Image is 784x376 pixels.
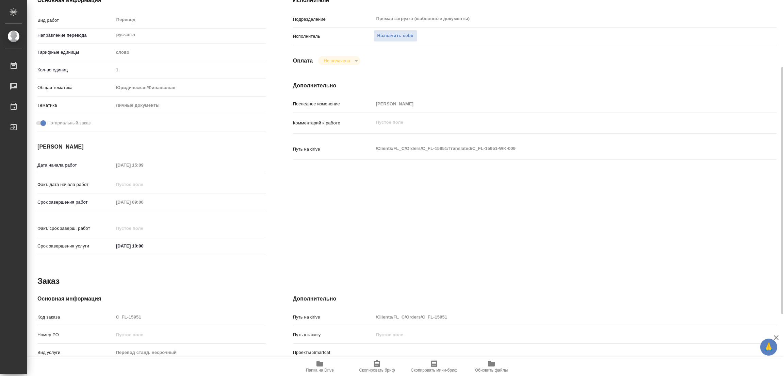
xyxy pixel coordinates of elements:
[37,276,60,287] h2: Заказ
[763,340,774,354] span: 🙏
[293,295,777,303] h4: Дополнительно
[37,295,266,303] h4: Основная информация
[114,160,173,170] input: Пустое поле
[37,17,114,24] p: Вид работ
[114,330,266,340] input: Пустое поле
[37,181,114,188] p: Факт. дата начала работ
[114,197,173,207] input: Пустое поле
[374,330,736,340] input: Пустое поле
[37,143,266,151] h4: [PERSON_NAME]
[114,82,266,93] div: Юридическая/Финансовая
[37,102,114,109] p: Тематика
[114,47,266,58] div: слово
[293,120,374,126] p: Комментарий к работе
[293,33,374,40] p: Исполнитель
[37,162,114,169] p: Дата начала работ
[37,199,114,206] p: Срок завершения работ
[114,180,173,189] input: Пустое поле
[293,101,374,107] p: Последнее изменение
[114,65,266,75] input: Пустое поле
[37,243,114,250] p: Срок завершения услуги
[37,84,114,91] p: Общая тематика
[463,357,520,376] button: Обновить файлы
[359,368,395,373] span: Скопировать бриф
[318,56,360,65] div: Не оплачена
[114,347,266,357] input: Пустое поле
[293,57,313,65] h4: Оплата
[322,58,352,64] button: Не оплачена
[37,32,114,39] p: Направление перевода
[37,331,114,338] p: Номер РО
[374,312,736,322] input: Пустое поле
[411,368,457,373] span: Скопировать мини-бриф
[377,32,413,40] span: Назначить себя
[293,146,374,153] p: Путь на drive
[406,357,463,376] button: Скопировать мини-бриф
[293,331,374,338] p: Путь к заказу
[37,314,114,321] p: Код заказа
[475,368,508,373] span: Обновить файлы
[37,225,114,232] p: Факт. срок заверш. работ
[760,339,777,356] button: 🙏
[114,312,266,322] input: Пустое поле
[47,120,91,126] span: Нотариальный заказ
[374,99,736,109] input: Пустое поле
[293,314,374,321] p: Путь на drive
[293,82,777,90] h4: Дополнительно
[293,349,374,356] p: Проекты Smartcat
[306,368,334,373] span: Папка на Drive
[37,49,114,56] p: Тарифные единицы
[37,349,114,356] p: Вид услуги
[114,223,173,233] input: Пустое поле
[348,357,406,376] button: Скопировать бриф
[374,143,736,154] textarea: /Clients/FL_C/Orders/C_FL-15951/Translated/C_FL-15951-WK-009
[374,30,417,42] button: Назначить себя
[114,241,173,251] input: ✎ Введи что-нибудь
[291,357,348,376] button: Папка на Drive
[114,100,266,111] div: Личные документы
[293,16,374,23] p: Подразделение
[37,67,114,73] p: Кол-во единиц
